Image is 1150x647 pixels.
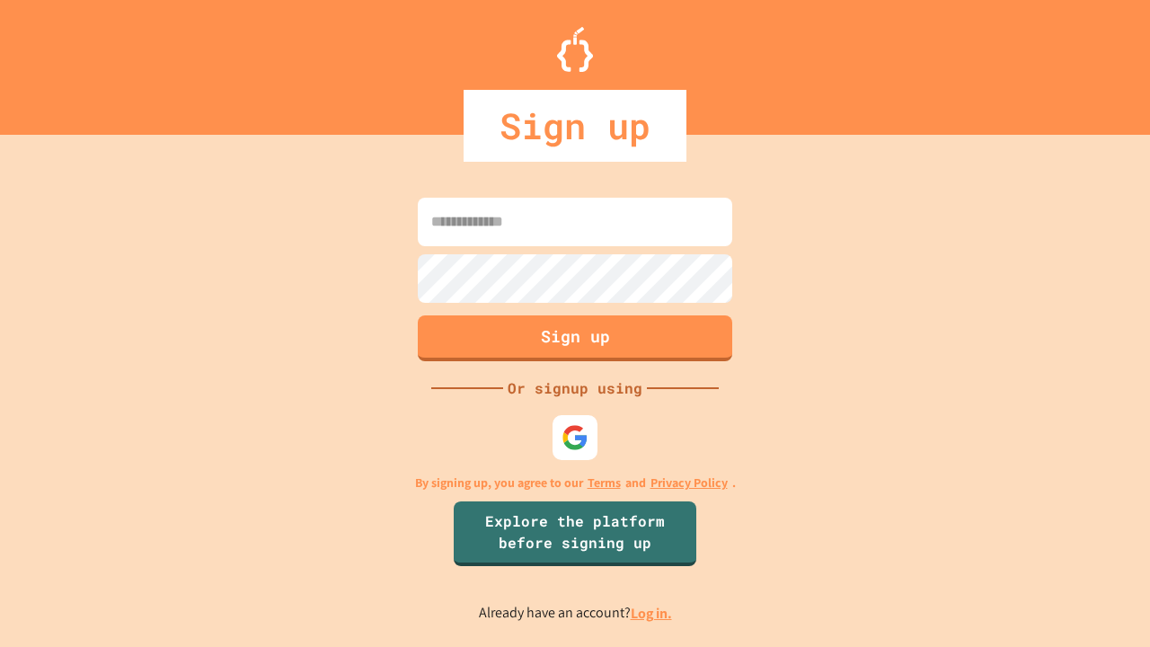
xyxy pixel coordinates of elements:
[454,501,696,566] a: Explore the platform before signing up
[479,602,672,625] p: Already have an account?
[415,474,736,492] p: By signing up, you agree to our and .
[588,474,621,492] a: Terms
[557,27,593,72] img: Logo.svg
[503,377,647,399] div: Or signup using
[631,604,672,623] a: Log in.
[464,90,686,162] div: Sign up
[418,315,732,361] button: Sign up
[650,474,728,492] a: Privacy Policy
[562,424,588,451] img: google-icon.svg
